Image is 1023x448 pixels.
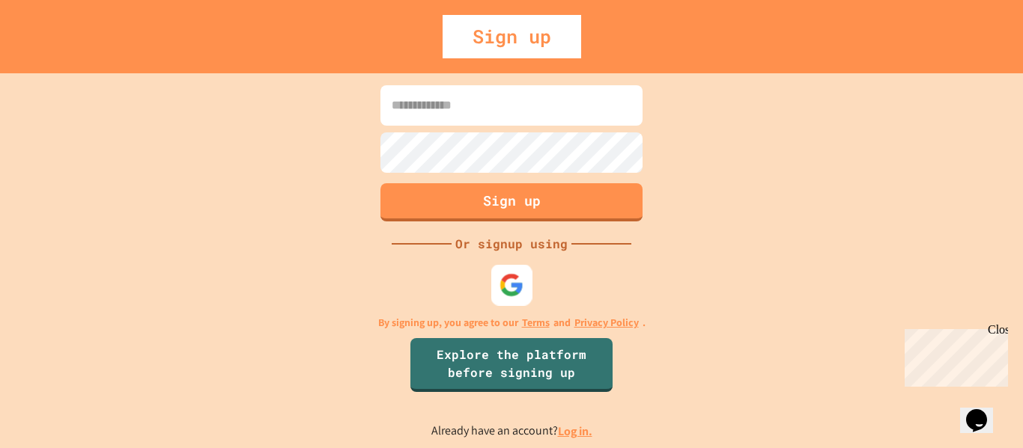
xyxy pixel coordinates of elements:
div: Or signup using [452,235,571,253]
p: By signing up, you agree to our and . [378,315,646,331]
div: Chat with us now!Close [6,6,103,95]
a: Terms [522,315,550,331]
p: Already have an account? [431,422,592,441]
div: Sign up [443,15,581,58]
img: google-icon.svg [500,272,524,297]
iframe: chat widget [960,388,1008,433]
a: Privacy Policy [574,315,639,331]
button: Sign up [380,183,643,221]
a: Explore the platform before signing up [410,338,613,392]
iframe: chat widget [899,323,1008,387]
a: Log in. [558,423,592,439]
